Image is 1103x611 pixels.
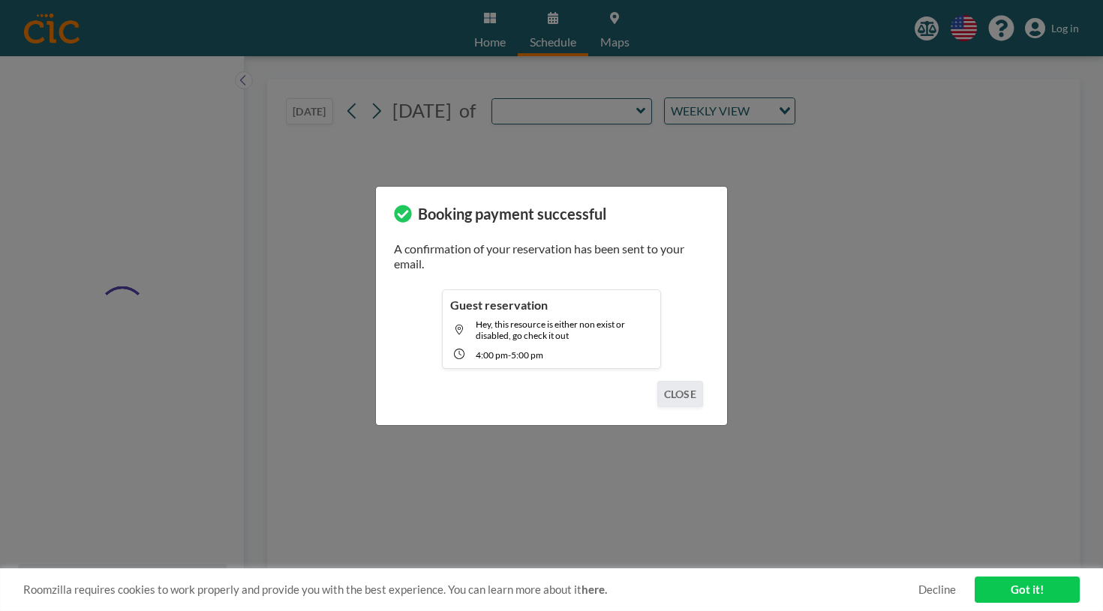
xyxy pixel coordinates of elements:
span: 4:00 PM [476,349,508,361]
span: Hey, this resource is either non exist or disabled, go check it out [476,319,625,341]
p: A confirmation of your reservation has been sent to your email. [394,241,709,271]
span: 5:00 PM [511,349,543,361]
h4: Guest reservation [450,298,548,313]
a: Decline [918,583,956,597]
span: Roomzilla requires cookies to work properly and provide you with the best experience. You can lea... [23,583,918,597]
span: - [508,349,511,361]
h3: Booking payment successful [418,205,606,223]
a: Got it! [975,577,1080,603]
button: CLOSE [657,381,703,407]
a: here. [582,583,607,596]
